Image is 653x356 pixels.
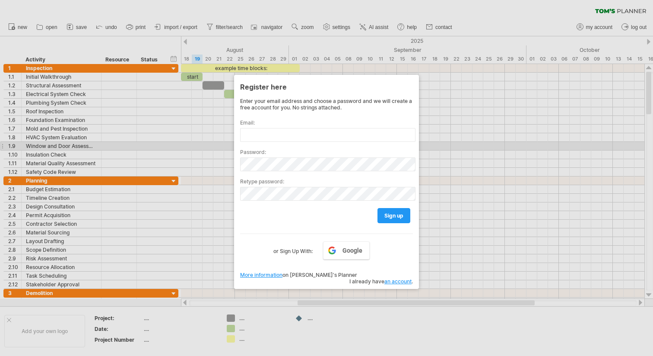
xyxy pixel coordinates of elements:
span: I already have . [349,278,413,285]
a: sign up [377,208,410,223]
a: an account [384,278,412,285]
label: Retype password: [240,178,413,185]
div: Register here [240,79,413,94]
span: sign up [384,212,403,219]
a: More information [240,272,282,278]
label: Email: [240,119,413,126]
label: Password: [240,149,413,155]
div: Enter your email address and choose a password and we will create a free account for you. No stri... [240,98,413,111]
a: Google [323,241,370,260]
label: or Sign Up With: [273,241,313,256]
span: Google [342,247,362,254]
span: on [PERSON_NAME]'s Planner [240,272,357,278]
